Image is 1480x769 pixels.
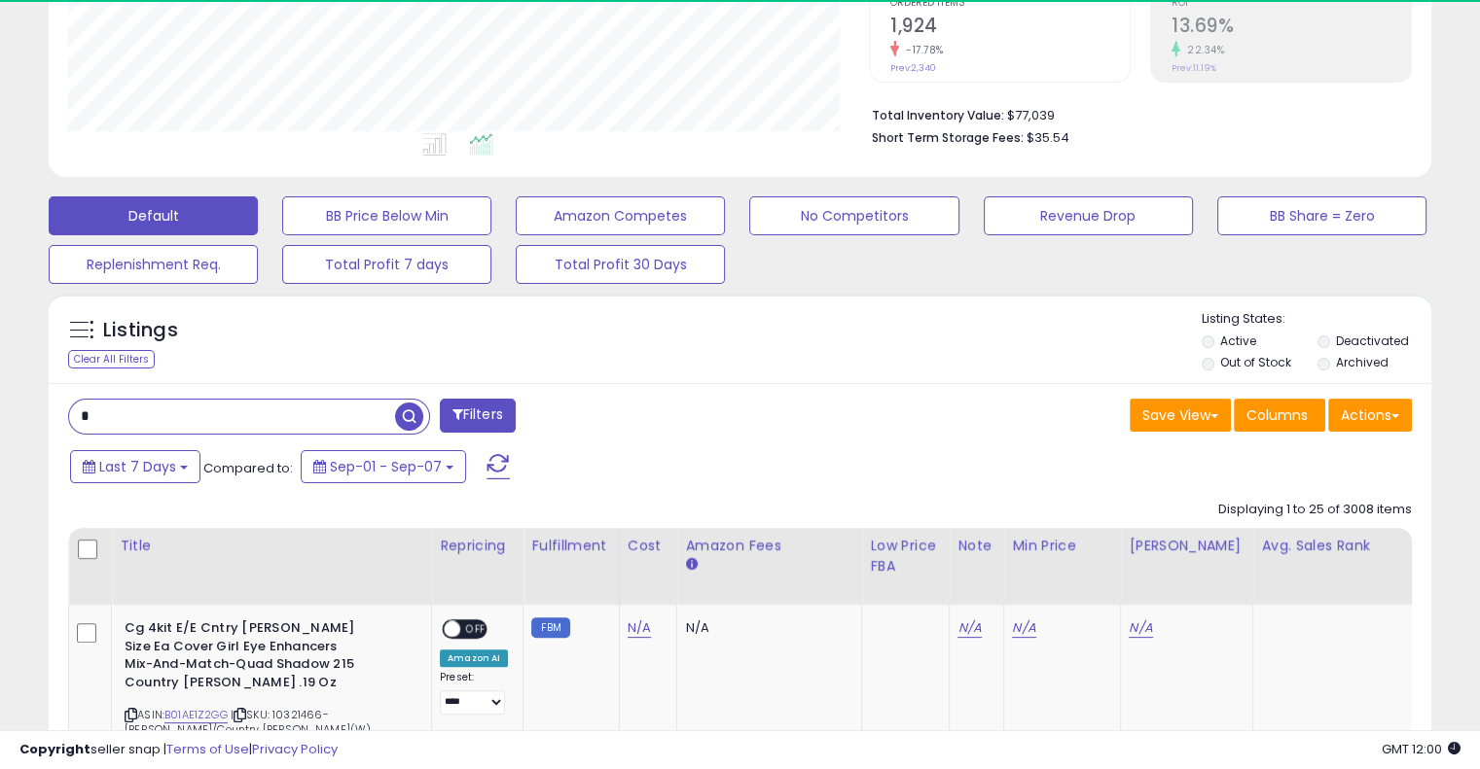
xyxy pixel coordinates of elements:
div: Low Price FBA [870,536,941,577]
button: Sep-01 - Sep-07 [301,450,466,483]
button: Amazon Competes [516,196,725,235]
p: Listing States: [1202,310,1431,329]
span: $35.54 [1027,128,1069,147]
button: Actions [1328,399,1412,432]
button: Total Profit 30 Days [516,245,725,284]
button: No Competitors [749,196,958,235]
button: BB Share = Zero [1217,196,1426,235]
div: Displaying 1 to 25 of 3008 items [1218,501,1412,519]
h5: Listings [103,317,178,344]
div: Clear All Filters [68,350,155,368]
div: Cost [628,536,669,556]
small: Amazon Fees. [685,556,697,574]
div: Avg. Sales Rank [1261,536,1459,556]
label: Deactivated [1335,332,1408,349]
div: Preset: [440,671,508,715]
a: Terms of Use [166,740,249,758]
button: BB Price Below Min [282,196,491,235]
div: Min Price [1012,536,1112,556]
h2: 13.69% [1172,15,1411,41]
button: Save View [1130,399,1231,432]
li: $77,039 [872,102,1397,125]
small: -17.78% [899,43,944,57]
span: Sep-01 - Sep-07 [330,457,442,476]
button: Columns [1234,399,1325,432]
div: N/A [685,619,847,637]
small: Prev: 2,340 [890,62,936,74]
label: Active [1220,332,1256,349]
label: Out of Stock [1220,354,1291,370]
div: [PERSON_NAME] [1129,536,1245,556]
div: Title [120,536,423,556]
button: Total Profit 7 days [282,245,491,284]
h2: 1,924 [890,15,1130,41]
a: N/A [1129,618,1152,638]
a: N/A [1012,618,1035,638]
a: Privacy Policy [252,740,338,758]
div: Repricing [440,536,515,556]
small: Prev: 11.19% [1172,62,1216,74]
button: Replenishment Req. [49,245,258,284]
div: Amazon Fees [685,536,853,556]
span: 2025-09-15 12:00 GMT [1382,740,1461,758]
strong: Copyright [19,740,90,758]
div: Fulfillment [531,536,610,556]
span: Compared to: [203,459,293,477]
span: | SKU: 10321466-[PERSON_NAME]/Country [PERSON_NAME](W) [125,707,371,736]
span: Last 7 Days [99,457,176,476]
div: Note [957,536,995,556]
button: Last 7 Days [70,450,200,483]
span: Columns [1246,405,1308,425]
small: FBM [531,617,569,638]
small: 22.34% [1180,43,1224,57]
span: OFF [460,621,491,638]
button: Filters [440,399,516,433]
a: N/A [957,618,981,638]
button: Default [49,196,258,235]
div: Amazon AI [440,649,508,667]
a: B01AE1Z2GG [164,707,228,723]
b: Short Term Storage Fees: [872,129,1024,146]
label: Archived [1335,354,1388,370]
div: seller snap | | [19,741,338,759]
b: Total Inventory Value: [872,107,1004,123]
a: N/A [628,618,651,638]
b: Cg 4kit E/E Cntry [PERSON_NAME] Size Ea Cover Girl Eye Enhancers Mix-And-Match-Quad Shadow 215 Co... [125,619,361,696]
button: Revenue Drop [984,196,1193,235]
